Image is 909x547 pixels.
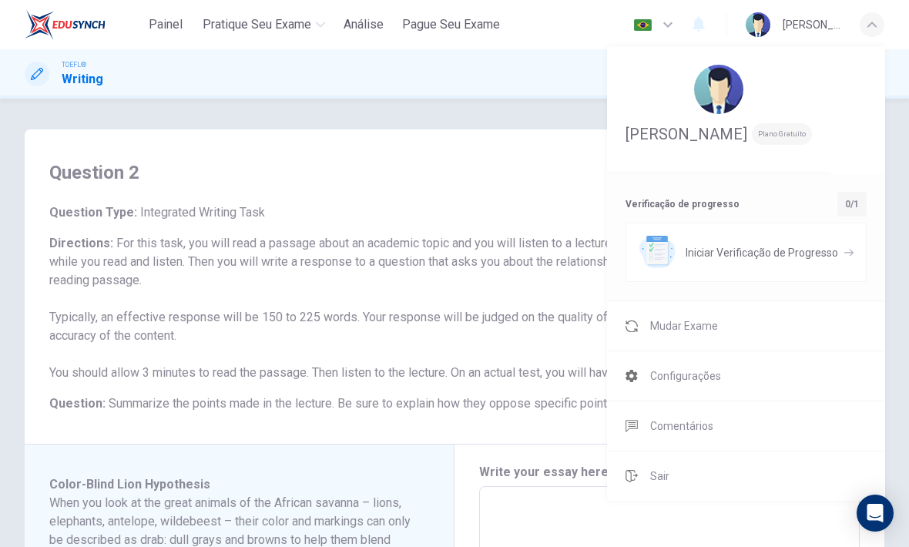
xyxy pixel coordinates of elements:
[626,223,867,282] a: Iniciar Verificação de ProgressoIniciar Verificação de Progresso
[694,65,743,114] img: Profile picture
[752,123,812,145] span: Plano Gratuito
[626,195,740,213] span: Verificação de progresso
[607,351,885,401] a: Configurações
[837,192,867,216] div: 0/1
[626,223,867,282] div: Iniciar Verificação de Progresso
[626,125,747,143] span: [PERSON_NAME]
[650,317,718,335] span: Mudar Exame
[857,495,894,532] div: Open Intercom Messenger
[639,236,676,269] img: Iniciar Verificação de Progresso
[607,301,885,351] a: Mudar Exame
[650,417,713,435] span: Comentários
[650,367,721,385] span: Configurações
[650,467,669,485] span: Sair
